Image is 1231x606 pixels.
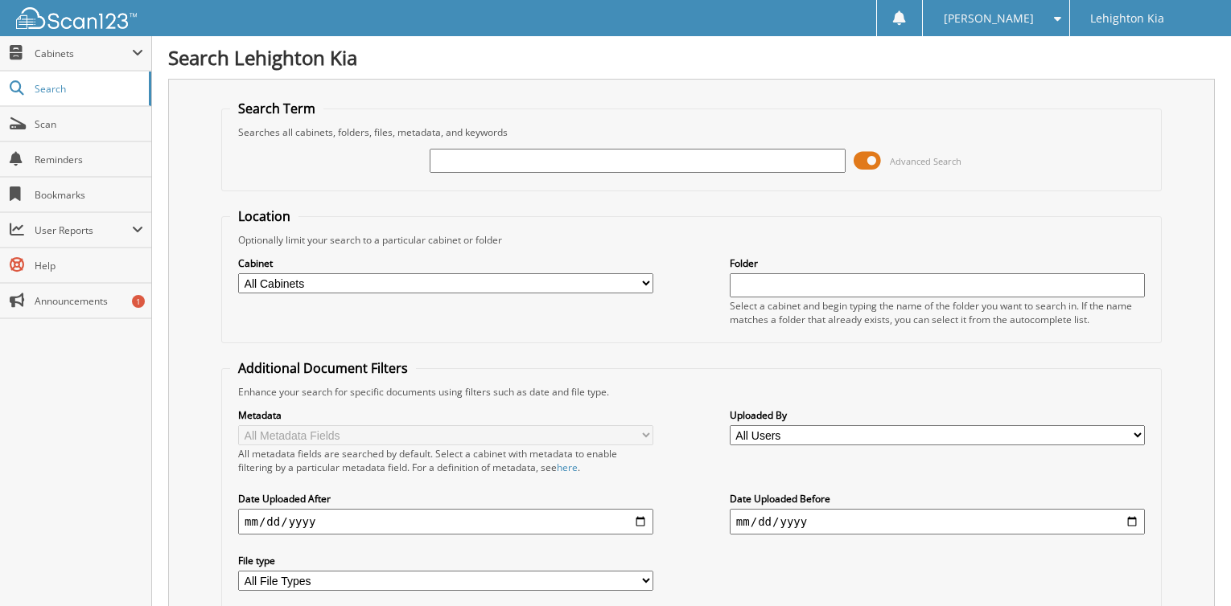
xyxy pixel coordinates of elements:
[230,207,298,225] legend: Location
[35,117,143,131] span: Scan
[730,408,1145,422] label: Uploaded By
[230,385,1153,399] div: Enhance your search for specific documents using filters such as date and file type.
[730,492,1145,506] label: Date Uploaded Before
[238,408,653,422] label: Metadata
[730,509,1145,534] input: end
[35,259,143,272] span: Help
[16,7,137,29] img: scan123-logo-white.svg
[35,188,143,202] span: Bookmarks
[168,44,1215,71] h1: Search Lehighton Kia
[35,82,141,96] span: Search
[230,100,323,117] legend: Search Term
[35,47,132,60] span: Cabinets
[132,295,145,308] div: 1
[557,461,578,474] a: here
[890,155,961,167] span: Advanced Search
[238,554,653,567] label: File type
[35,223,132,237] span: User Reports
[238,509,653,534] input: start
[230,233,1153,247] div: Optionally limit your search to a particular cabinet or folder
[1090,14,1164,23] span: Lehighton Kia
[944,14,1034,23] span: [PERSON_NAME]
[238,447,653,474] div: All metadata fields are searched by default. Select a cabinet with metadata to enable filtering b...
[35,153,143,166] span: Reminders
[730,256,1145,270] label: Folder
[238,492,653,506] label: Date Uploaded After
[35,294,143,308] span: Announcements
[238,256,653,270] label: Cabinet
[230,125,1153,139] div: Searches all cabinets, folders, files, metadata, and keywords
[730,299,1145,326] div: Select a cabinet and begin typing the name of the folder you want to search in. If the name match...
[230,359,416,377] legend: Additional Document Filters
